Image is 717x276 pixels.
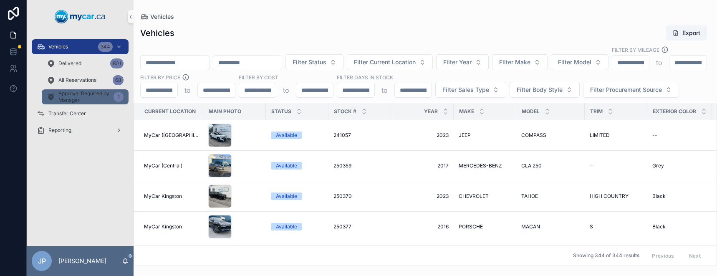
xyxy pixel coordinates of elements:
[652,132,657,139] span: --
[293,58,326,66] span: Filter Status
[459,223,483,230] span: PORSCHE
[144,162,182,169] span: MyCar (Central)
[276,192,297,200] div: Available
[334,108,356,115] span: Stock #
[140,27,174,39] h1: Vehicles
[58,257,106,265] p: [PERSON_NAME]
[459,162,511,169] a: MERCEDES-BENZ
[113,75,124,85] div: 68
[396,193,449,200] a: 2023
[510,82,580,98] button: Select Button
[58,60,81,67] span: Delivered
[271,162,323,170] a: Available
[333,193,386,200] a: 250370
[435,82,506,98] button: Select Button
[144,132,198,139] a: MyCar ([GEOGRAPHIC_DATA])
[521,132,546,139] span: COMPASS
[551,54,608,70] button: Select Button
[333,132,386,139] a: 241057
[459,162,502,169] span: MERCEDES-BENZ
[521,223,540,230] span: MACAN
[333,223,386,230] a: 250377
[652,223,707,230] a: Black
[492,54,548,70] button: Select Button
[459,193,511,200] a: CHEVROLET
[653,108,696,115] span: Exterior Color
[652,132,707,139] a: --
[558,58,591,66] span: Filter Model
[271,108,291,115] span: Status
[42,73,129,88] a: All Reservations68
[652,162,664,169] span: Grey
[590,108,603,115] span: Trim
[32,106,129,121] a: Transfer Center
[424,108,438,115] span: Year
[443,58,472,66] span: Filter Year
[521,162,580,169] a: CLA 250
[48,43,68,50] span: Vehicles
[590,86,662,94] span: Filter Procurement Source
[590,132,610,139] span: LIMITED
[590,193,642,200] a: HIGH COUNTRY
[652,223,666,230] span: Black
[521,193,538,200] span: TAHOE
[333,162,351,169] span: 250359
[271,192,323,200] a: Available
[32,39,129,54] a: Vehicles344
[590,132,642,139] a: LIMITED
[239,73,278,81] label: FILTER BY COST
[276,223,297,230] div: Available
[521,162,542,169] span: CLA 250
[652,193,707,200] a: Black
[590,162,642,169] a: --
[436,54,489,70] button: Select Button
[396,132,449,139] span: 2023
[652,193,666,200] span: Black
[333,162,386,169] a: 250359
[144,223,182,230] span: MyCar Kingston
[459,223,511,230] a: PORSCHE
[522,108,540,115] span: Model
[140,13,174,21] a: Vehicles
[150,13,174,21] span: Vehicles
[98,42,113,52] div: 344
[271,132,323,139] a: Available
[276,162,297,170] div: Available
[590,162,595,169] span: --
[144,162,198,169] a: MyCar (Central)
[521,193,580,200] a: TAHOE
[114,92,124,102] div: 1
[48,110,86,117] span: Transfer Center
[283,85,289,95] p: to
[276,132,297,139] div: Available
[656,58,662,68] p: to
[459,132,511,139] a: JEEP
[459,193,489,200] span: CHEVROLET
[58,90,110,104] span: Approval Required by Manager
[381,85,388,95] p: to
[144,223,198,230] a: MyCar Kingston
[590,223,642,230] a: S
[612,46,659,53] label: Filter By Mileage
[55,10,106,23] img: App logo
[521,132,580,139] a: COMPASS
[333,132,351,139] span: 241057
[333,193,352,200] span: 250370
[396,162,449,169] a: 2017
[499,58,530,66] span: Filter Make
[573,253,639,259] span: Showing 344 of 344 results
[144,108,196,115] span: Current Location
[144,193,182,200] span: MyCar Kingston
[48,127,71,134] span: Reporting
[396,223,449,230] a: 2016
[666,25,707,41] button: Export
[337,73,393,81] label: Filter Days In Stock
[209,108,241,115] span: Main Photo
[590,193,629,200] span: HIGH COUNTRY
[271,223,323,230] a: Available
[590,223,593,230] span: S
